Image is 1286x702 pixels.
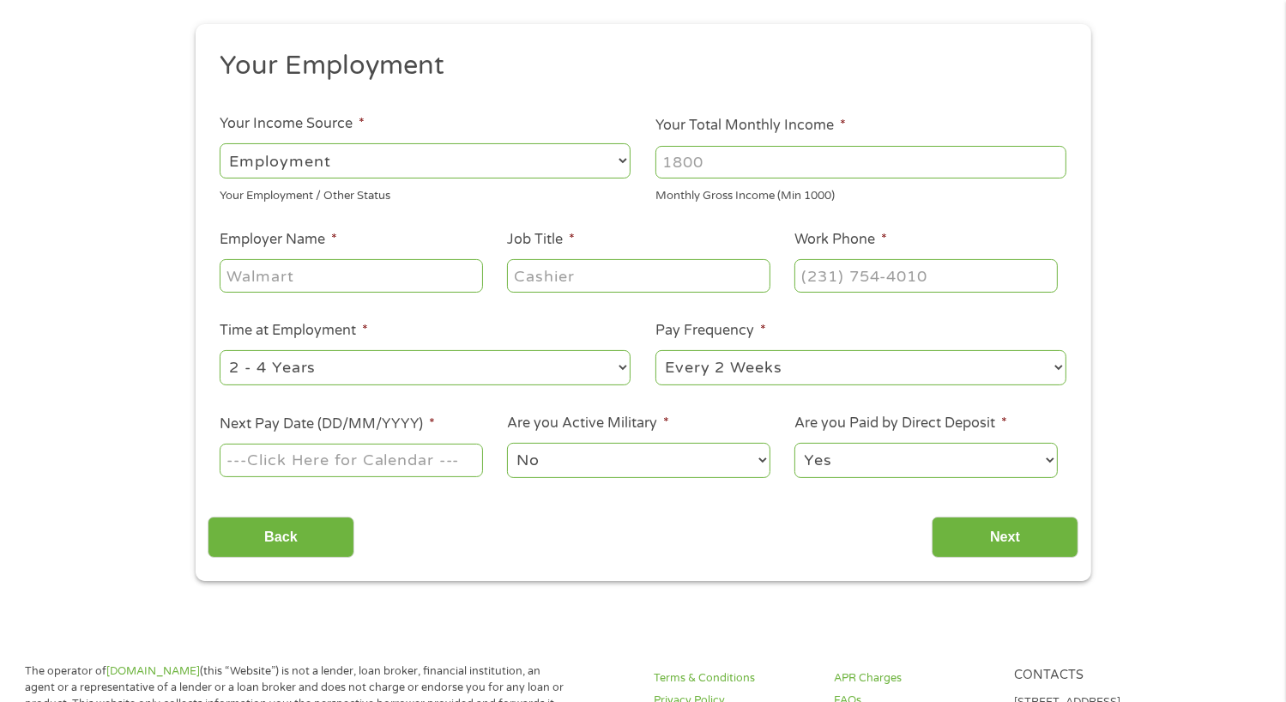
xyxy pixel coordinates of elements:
[220,322,368,340] label: Time at Employment
[654,670,813,687] a: Terms & Conditions
[220,49,1054,83] h2: Your Employment
[220,231,337,249] label: Employer Name
[507,231,575,249] label: Job Title
[655,117,846,135] label: Your Total Monthly Income
[655,182,1066,205] div: Monthly Gross Income (Min 1000)
[834,670,993,687] a: APR Charges
[655,322,766,340] label: Pay Frequency
[220,115,365,133] label: Your Income Source
[106,664,200,678] a: [DOMAIN_NAME]
[794,415,1007,433] label: Are you Paid by Direct Deposit
[220,259,482,292] input: Walmart
[794,259,1057,292] input: (231) 754-4010
[655,146,1066,179] input: 1800
[220,444,482,476] input: ---Click Here for Calendar ---
[507,415,669,433] label: Are you Active Military
[208,517,354,559] input: Back
[1014,668,1174,684] h4: Contacts
[932,517,1078,559] input: Next
[220,415,435,433] label: Next Pay Date (DD/MM/YYYY)
[220,182,631,205] div: Your Employment / Other Status
[794,231,887,249] label: Work Phone
[507,259,770,292] input: Cashier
